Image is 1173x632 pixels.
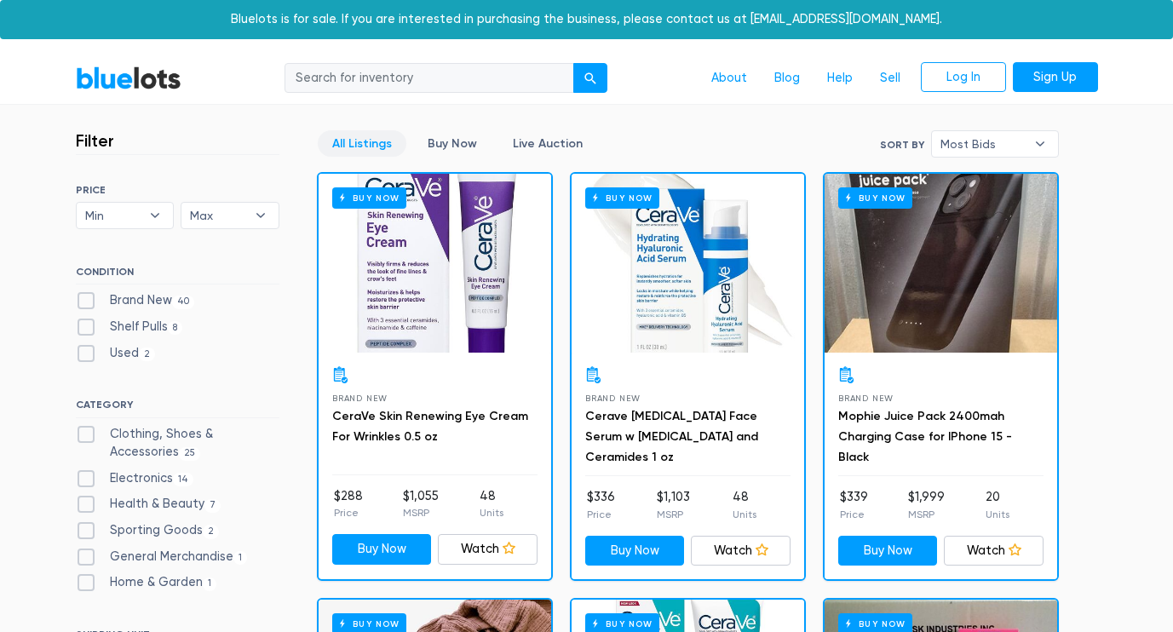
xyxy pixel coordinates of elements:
[838,394,894,403] span: Brand New
[332,187,406,209] h6: Buy Now
[403,505,439,520] p: MSRP
[838,536,938,566] a: Buy Now
[866,62,914,95] a: Sell
[334,487,363,521] li: $288
[840,507,868,522] p: Price
[587,507,615,522] p: Price
[76,184,279,196] h6: PRICE
[940,131,1026,157] span: Most Bids
[318,130,406,157] a: All Listings
[190,203,246,228] span: Max
[137,203,173,228] b: ▾
[76,425,279,462] label: Clothing, Shoes & Accessories
[285,63,574,94] input: Search for inventory
[332,409,528,444] a: CeraVe Skin Renewing Eye Cream For Wrinkles 0.5 oz
[76,130,114,151] h3: Filter
[733,507,756,522] p: Units
[585,409,758,464] a: Cerave [MEDICAL_DATA] Face Serum w [MEDICAL_DATA] and Ceramides 1 oz
[880,137,924,152] label: Sort By
[332,394,388,403] span: Brand New
[179,447,201,461] span: 25
[76,573,217,592] label: Home & Garden
[85,203,141,228] span: Min
[825,174,1057,353] a: Buy Now
[698,62,761,95] a: About
[76,399,279,417] h6: CATEGORY
[657,507,690,522] p: MSRP
[814,62,866,95] a: Help
[838,409,1012,464] a: Mophie Juice Pack 2400mah Charging Case for IPhone 15 - Black
[319,174,551,353] a: Buy Now
[334,505,363,520] p: Price
[76,548,248,566] label: General Merchandise
[944,536,1044,566] a: Watch
[203,577,217,591] span: 1
[585,187,659,209] h6: Buy Now
[838,187,912,209] h6: Buy Now
[986,507,1009,522] p: Units
[76,318,183,336] label: Shelf Pulls
[139,348,156,361] span: 2
[438,534,538,565] a: Watch
[76,291,195,310] label: Brand New
[76,469,194,488] label: Electronics
[585,394,641,403] span: Brand New
[986,488,1009,522] li: 20
[480,487,503,521] li: 48
[173,473,194,486] span: 14
[908,507,945,522] p: MSRP
[480,505,503,520] p: Units
[76,495,221,514] label: Health & Beauty
[761,62,814,95] a: Blog
[921,62,1006,93] a: Log In
[76,521,220,540] label: Sporting Goods
[1013,62,1098,93] a: Sign Up
[572,174,804,353] a: Buy Now
[585,536,685,566] a: Buy Now
[657,488,690,522] li: $1,103
[332,534,432,565] a: Buy Now
[840,488,868,522] li: $339
[403,487,439,521] li: $1,055
[203,525,220,538] span: 2
[204,499,221,513] span: 7
[413,130,492,157] a: Buy Now
[691,536,791,566] a: Watch
[498,130,597,157] a: Live Auction
[908,488,945,522] li: $1,999
[587,488,615,522] li: $336
[76,66,181,90] a: BlueLots
[168,321,183,335] span: 8
[1022,131,1058,157] b: ▾
[733,488,756,522] li: 48
[243,203,279,228] b: ▾
[76,266,279,284] h6: CONDITION
[233,551,248,565] span: 1
[76,344,156,363] label: Used
[172,296,195,309] span: 40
